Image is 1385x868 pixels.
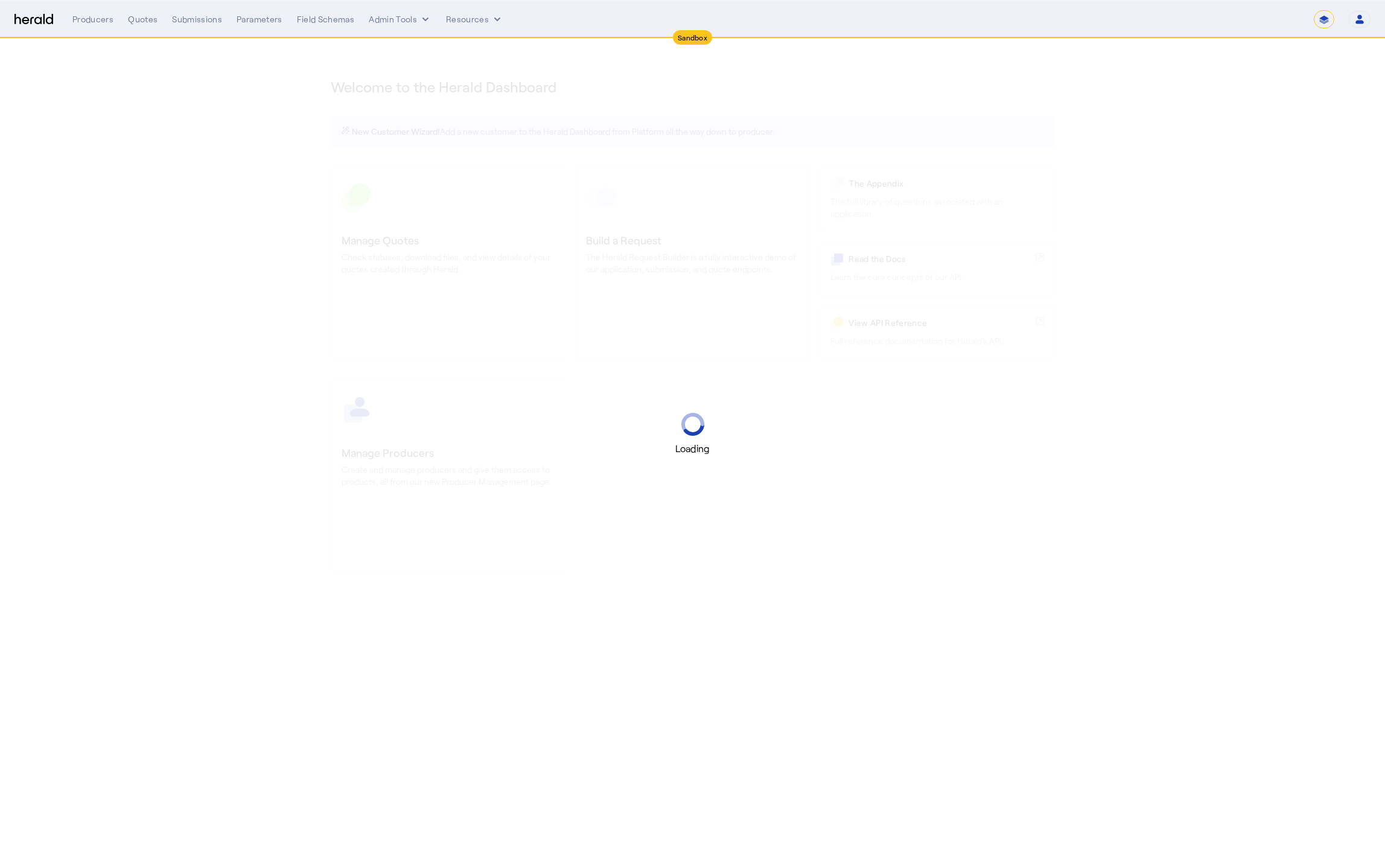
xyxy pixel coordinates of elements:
div: Sandbox [673,30,712,45]
div: Field Schemas [297,13,355,25]
img: Herald Logo [14,14,53,25]
button: internal dropdown menu [369,13,431,25]
div: Parameters [237,13,282,25]
div: Submissions [172,13,222,25]
button: Resources dropdown menu [446,13,503,25]
div: Quotes [128,13,158,25]
div: Producers [72,13,113,25]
